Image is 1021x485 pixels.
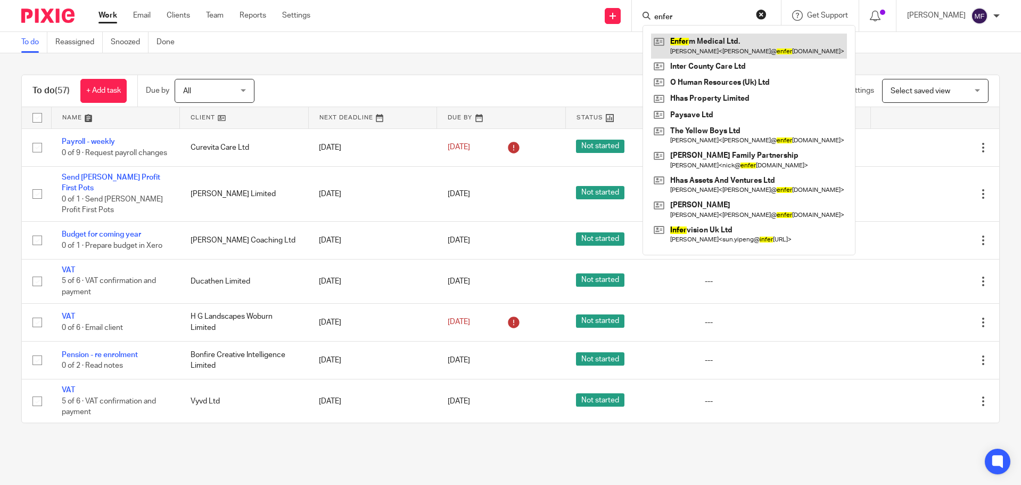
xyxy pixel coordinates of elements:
[308,221,437,259] td: [DATE]
[62,242,162,249] span: 0 of 1 · Prepare budget in Xero
[891,87,950,95] span: Select saved view
[180,260,309,303] td: Ducathen Limited
[448,237,470,244] span: [DATE]
[907,10,966,21] p: [PERSON_NAME]
[80,79,127,103] a: + Add task
[576,393,624,407] span: Not started
[111,32,149,53] a: Snoozed
[62,149,167,157] span: 0 of 9 · Request payroll changes
[308,166,437,221] td: [DATE]
[98,10,117,21] a: Work
[282,10,310,21] a: Settings
[180,379,309,423] td: Vyvd Ltd
[62,362,123,369] span: 0 of 2 · Read notes
[180,221,309,259] td: [PERSON_NAME] Coaching Ltd
[576,352,624,366] span: Not started
[62,398,156,416] span: 5 of 6 · VAT confirmation and payment
[448,278,470,285] span: [DATE]
[133,10,151,21] a: Email
[180,166,309,221] td: [PERSON_NAME] Limited
[448,144,470,151] span: [DATE]
[21,9,75,23] img: Pixie
[971,7,988,25] img: svg%3E
[448,319,470,326] span: [DATE]
[705,396,860,407] div: ---
[705,317,860,328] div: ---
[180,303,309,341] td: H G Landscapes Woburn Limited
[32,85,70,96] h1: To do
[62,174,160,192] a: Send [PERSON_NAME] Profit First Pots
[576,186,624,199] span: Not started
[308,303,437,341] td: [DATE]
[448,357,470,364] span: [DATE]
[705,355,860,366] div: ---
[62,231,141,238] a: Budget for coming year
[240,10,266,21] a: Reports
[653,13,749,22] input: Search
[756,9,767,20] button: Clear
[183,87,191,95] span: All
[62,386,75,394] a: VAT
[62,278,156,296] span: 5 of 6 · VAT confirmation and payment
[576,314,624,328] span: Not started
[62,196,163,214] span: 0 of 1 · Send [PERSON_NAME] Profit First Pots
[62,266,75,274] a: VAT
[576,232,624,246] span: Not started
[576,140,624,153] span: Not started
[448,190,470,198] span: [DATE]
[576,273,624,287] span: Not started
[180,128,309,166] td: Curevita Care Ltd
[146,85,169,96] p: Due by
[62,324,123,332] span: 0 of 6 · Email client
[21,32,47,53] a: To do
[308,342,437,379] td: [DATE]
[807,12,848,19] span: Get Support
[55,86,70,95] span: (57)
[62,313,75,320] a: VAT
[62,138,115,145] a: Payroll - weekly
[206,10,224,21] a: Team
[180,342,309,379] td: Bonfire Creative Intelligence Limited
[167,10,190,21] a: Clients
[308,379,437,423] td: [DATE]
[308,260,437,303] td: [DATE]
[448,398,470,405] span: [DATE]
[157,32,183,53] a: Done
[62,351,138,359] a: Pension - re enrolment
[705,276,860,287] div: ---
[308,128,437,166] td: [DATE]
[55,32,103,53] a: Reassigned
